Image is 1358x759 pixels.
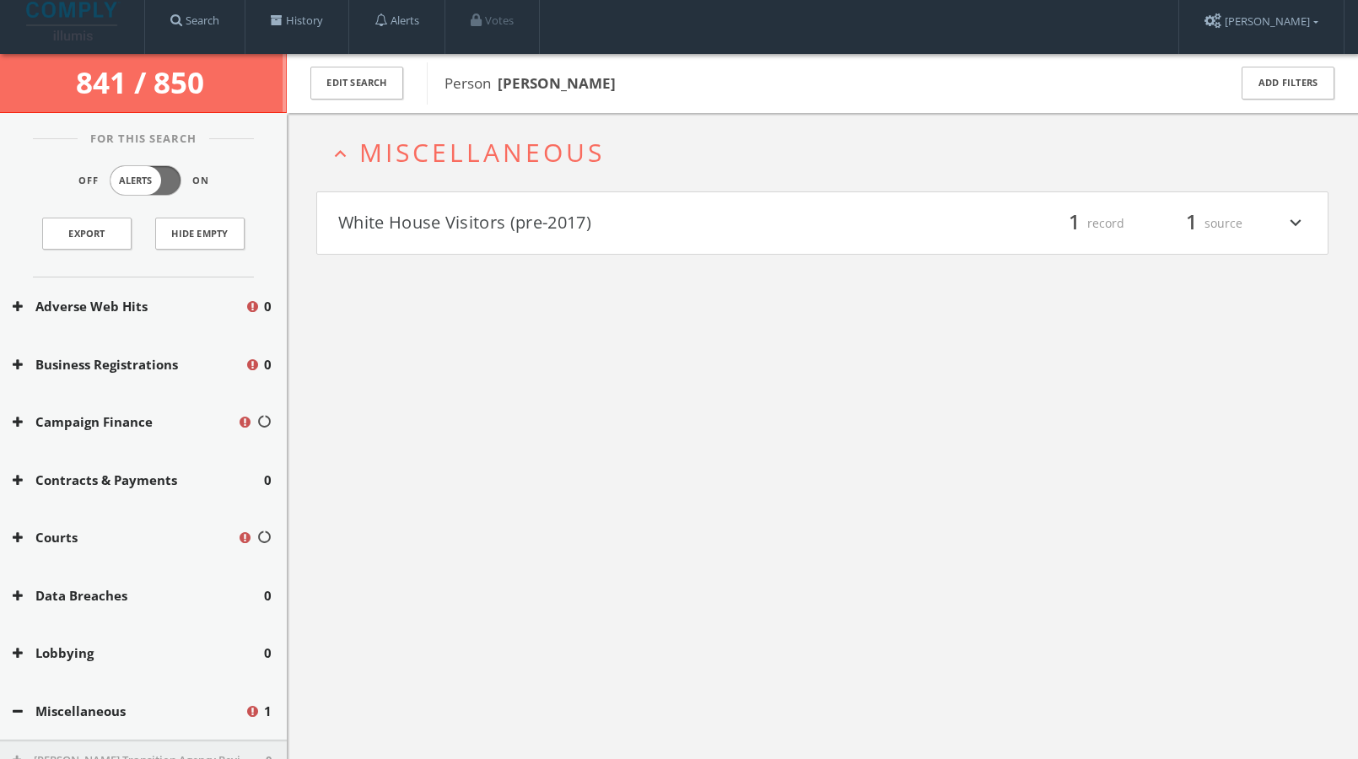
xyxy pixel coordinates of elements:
[13,355,245,374] button: Business Registrations
[13,471,264,490] button: Contracts & Payments
[359,135,605,170] span: Miscellaneous
[1061,208,1087,238] span: 1
[13,297,245,316] button: Adverse Web Hits
[329,138,1328,166] button: expand_lessMiscellaneous
[13,412,237,432] button: Campaign Finance
[1141,209,1242,238] div: source
[445,73,616,93] span: Person
[264,471,272,490] span: 0
[13,586,264,606] button: Data Breaches
[264,643,272,663] span: 0
[264,702,272,721] span: 1
[264,586,272,606] span: 0
[76,62,211,102] span: 841 / 850
[26,2,121,40] img: illumis
[264,297,272,316] span: 0
[78,131,209,148] span: For This Search
[1178,208,1204,238] span: 1
[329,143,352,165] i: expand_less
[1023,209,1124,238] div: record
[310,67,403,100] button: Edit Search
[192,174,209,188] span: On
[13,528,237,547] button: Courts
[155,218,245,250] button: Hide Empty
[1285,209,1307,238] i: expand_more
[264,355,272,374] span: 0
[13,702,245,721] button: Miscellaneous
[338,209,822,238] button: White House Visitors (pre-2017)
[1242,67,1334,100] button: Add Filters
[78,174,99,188] span: Off
[42,218,132,250] a: Export
[13,643,264,663] button: Lobbying
[498,73,616,93] b: [PERSON_NAME]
